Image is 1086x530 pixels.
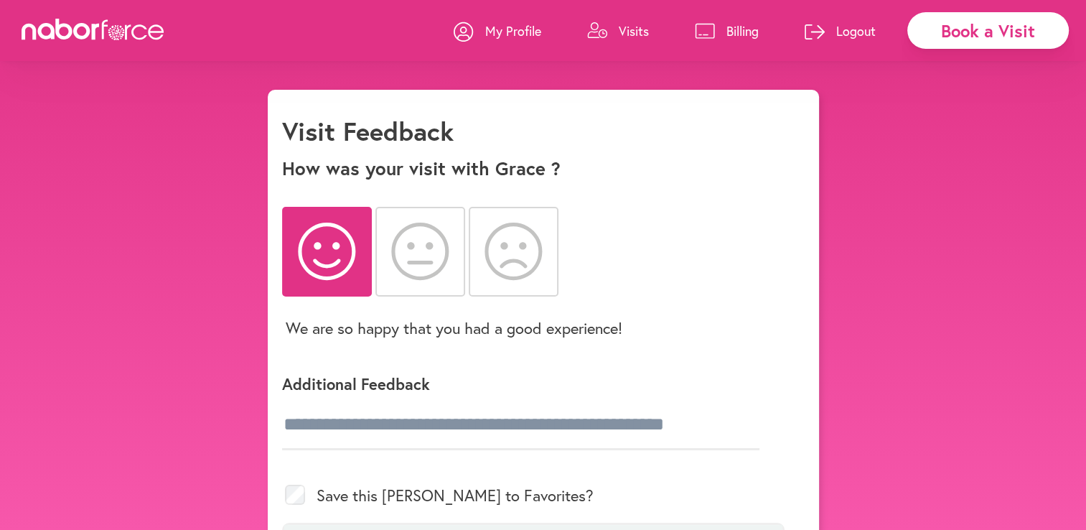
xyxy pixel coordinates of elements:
[282,468,785,523] div: Save this [PERSON_NAME] to Favorites?
[907,12,1069,49] div: Book a Visit
[282,157,805,180] p: How was your visit with Grace ?
[805,9,876,52] a: Logout
[282,373,785,394] p: Additional Feedback
[695,9,759,52] a: Billing
[587,9,649,52] a: Visits
[619,22,649,39] p: Visits
[282,116,454,147] h1: Visit Feedback
[726,22,759,39] p: Billing
[485,22,541,39] p: My Profile
[836,22,876,39] p: Logout
[286,317,622,338] p: We are so happy that you had a good experience!
[454,9,541,52] a: My Profile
